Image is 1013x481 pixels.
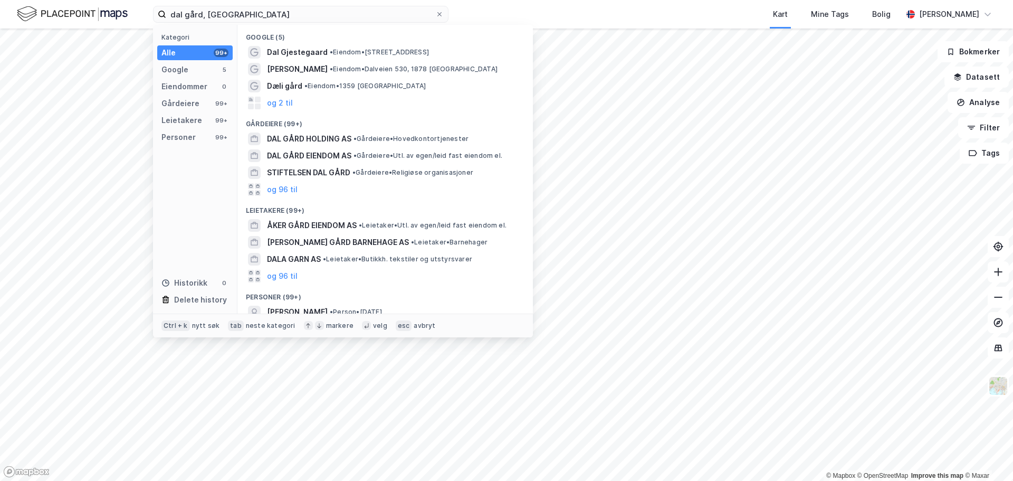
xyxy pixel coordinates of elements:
span: Dæli gård [267,80,302,92]
button: Tags [960,143,1009,164]
div: neste kategori [246,322,295,330]
div: esc [396,320,412,331]
img: logo.f888ab2527a4732fd821a326f86c7f29.svg [17,5,128,23]
span: [PERSON_NAME] [267,63,328,76]
div: Gårdeiere [161,97,199,110]
span: Gårdeiere • Utl. av egen/leid fast eiendom el. [353,152,502,160]
span: • [330,65,333,73]
div: Kategori [161,33,233,41]
div: 99+ [214,133,228,142]
div: Alle [161,46,176,59]
div: 0 [220,82,228,91]
span: • [411,238,414,246]
div: velg [373,322,387,330]
button: Analyse [948,92,1009,113]
span: Gårdeiere • Hovedkontortjenester [353,135,469,143]
span: • [304,82,308,90]
div: Kontrollprogram for chat [960,430,1013,481]
a: Mapbox homepage [3,466,50,478]
div: Eiendommer [161,80,207,93]
button: Filter [958,117,1009,138]
span: Leietaker • Utl. av egen/leid fast eiendom el. [359,221,506,230]
span: Dal Gjestegaard [267,46,328,59]
div: Mine Tags [811,8,849,21]
div: 5 [220,65,228,74]
div: Historikk [161,277,207,289]
span: DAL GÅRD EIENDOM AS [267,149,351,162]
div: tab [228,320,244,331]
span: • [330,308,333,316]
div: 99+ [214,49,228,57]
span: Leietaker • Barnehager [411,238,488,247]
span: • [330,48,333,56]
button: og 96 til [267,183,298,196]
div: nytt søk [192,322,220,330]
span: • [359,221,362,229]
button: Datasett [944,67,1009,88]
div: Delete history [174,294,227,306]
span: • [352,168,356,176]
span: Eiendom • Dalveien 530, 1878 [GEOGRAPHIC_DATA] [330,65,498,73]
a: OpenStreetMap [857,472,909,479]
div: 99+ [214,99,228,108]
a: Mapbox [826,472,855,479]
div: [PERSON_NAME] [919,8,979,21]
div: 99+ [214,116,228,125]
div: Leietakere [161,114,202,127]
span: STIFTELSEN DAL GÅRD [267,166,350,179]
div: Personer [161,131,196,144]
span: • [323,255,326,263]
span: ÅKER GÅRD EIENDOM AS [267,219,357,232]
div: Google (5) [237,25,533,44]
span: DALA GARN AS [267,253,321,266]
div: avbryt [414,322,435,330]
input: Søk på adresse, matrikkel, gårdeiere, leietakere eller personer [166,6,435,22]
div: Kart [773,8,788,21]
span: Person • [DATE] [330,308,382,316]
div: Gårdeiere (99+) [237,111,533,130]
div: markere [326,322,353,330]
span: Gårdeiere • Religiøse organisasjoner [352,168,473,177]
button: og 96 til [267,270,298,282]
div: Bolig [872,8,891,21]
button: Bokmerker [938,41,1009,62]
div: 0 [220,279,228,287]
span: [PERSON_NAME] [267,306,328,318]
span: Eiendom • [STREET_ADDRESS] [330,48,429,56]
img: Z [988,376,1008,396]
div: Personer (99+) [237,285,533,304]
button: og 2 til [267,97,293,109]
div: Ctrl + k [161,320,190,331]
span: Leietaker • Butikkh. tekstiler og utstyrsvarer [323,255,472,263]
div: Google [161,63,188,76]
span: Eiendom • 1359 [GEOGRAPHIC_DATA] [304,82,426,90]
iframe: Chat Widget [960,430,1013,481]
span: [PERSON_NAME] GÅRD BARNEHAGE AS [267,236,409,249]
span: DAL GÅRD HOLDING AS [267,133,351,145]
span: • [353,152,357,159]
div: Leietakere (99+) [237,198,533,217]
a: Improve this map [911,472,963,479]
span: • [353,135,357,143]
